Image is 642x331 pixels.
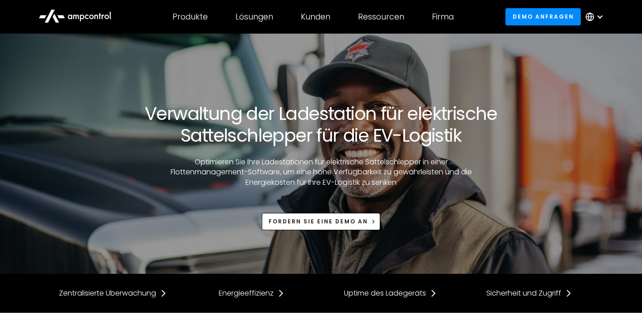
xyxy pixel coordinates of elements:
h1: Verwaltung der Ladestation für elektrische Sattelschlepper für die EV-Logistik [45,103,597,146]
div: Ressourcen [358,12,404,22]
div: Uptime des Ladegeräts [344,288,426,298]
div: Produkte [172,12,208,22]
div: Lösungen [235,12,273,22]
div: Sicherheit und Zugriff [486,288,561,298]
div: Zentralisierte Überwachung [59,288,156,298]
a: FORDERN SIE EINE DEMO AN [262,213,381,230]
div: Firma [432,12,454,22]
a: Sicherheit und Zugriff [486,288,572,298]
div: Kunden [301,12,330,22]
p: Optimieren Sie Ihre Ladestationen für elektrische Sattelschlepper in einer Flottenmanagement-Soft... [156,157,487,188]
a: Uptime des Ladegeräts [344,288,437,298]
div: Energieeffizienz [219,288,274,298]
span: FORDERN SIE EINE DEMO AN [269,217,368,225]
a: Zentralisierte Überwachung [59,288,167,298]
a: Demo anfragen [505,8,581,25]
a: Energieeffizienz [219,288,284,298]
